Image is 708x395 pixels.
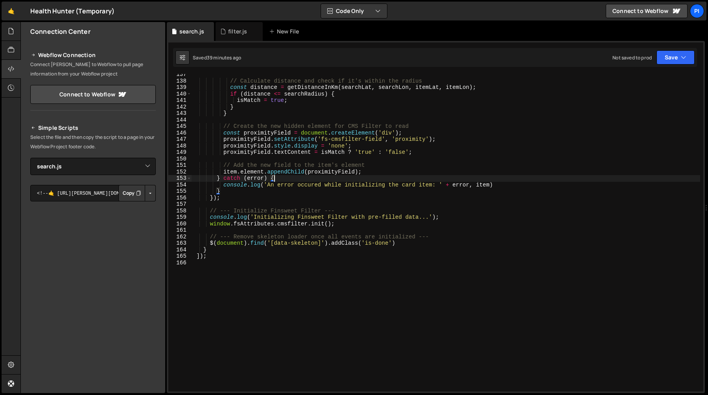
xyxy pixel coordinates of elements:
iframe: YouTube video player [30,290,157,361]
div: Button group with nested dropdown [118,185,156,201]
div: 163 [168,240,192,247]
div: 39 minutes ago [207,54,241,61]
div: Saved [193,54,241,61]
h2: Simple Scripts [30,123,156,133]
p: Connect [PERSON_NAME] to Webflow to pull page information from your Webflow project [30,60,156,79]
div: search.js [179,28,204,35]
div: filter.js [228,28,247,35]
button: Copy [118,185,145,201]
div: New File [269,28,302,35]
a: Connect to Webflow [30,85,156,104]
button: Save [656,50,695,65]
div: 148 [168,143,192,150]
div: 137 [168,71,192,78]
div: 158 [168,208,192,214]
div: Health Hunter (Temporary) [30,6,114,16]
div: 165 [168,253,192,260]
div: 146 [168,130,192,137]
div: 139 [168,84,192,91]
a: Pi [690,4,704,18]
iframe: YouTube video player [30,214,157,285]
div: 156 [168,195,192,201]
h2: Connection Center [30,27,90,36]
textarea: <!--🤙 [URL][PERSON_NAME][DOMAIN_NAME]> <script>document.addEventListener("DOMContentLoaded", func... [30,185,156,201]
div: 164 [168,247,192,253]
div: 142 [168,104,192,111]
div: 152 [168,169,192,175]
div: 159 [168,214,192,221]
div: 157 [168,201,192,208]
div: 166 [168,260,192,266]
div: 151 [168,162,192,169]
div: 143 [168,110,192,117]
div: 155 [168,188,192,195]
h2: Webflow Connection [30,50,156,60]
a: 🤙 [2,2,21,20]
div: 149 [168,149,192,156]
div: 144 [168,117,192,124]
button: Code Only [321,4,387,18]
a: Connect to Webflow [606,4,688,18]
div: 162 [168,234,192,240]
div: 140 [168,91,192,98]
div: 147 [168,136,192,143]
div: 141 [168,97,192,104]
div: 145 [168,123,192,130]
div: 161 [168,227,192,234]
div: 153 [168,175,192,182]
div: Not saved to prod [612,54,652,61]
div: 138 [168,78,192,85]
div: 154 [168,182,192,188]
p: Select the file and then copy the script to a page in your Webflow Project footer code. [30,133,156,151]
div: 160 [168,221,192,227]
div: 150 [168,156,192,162]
